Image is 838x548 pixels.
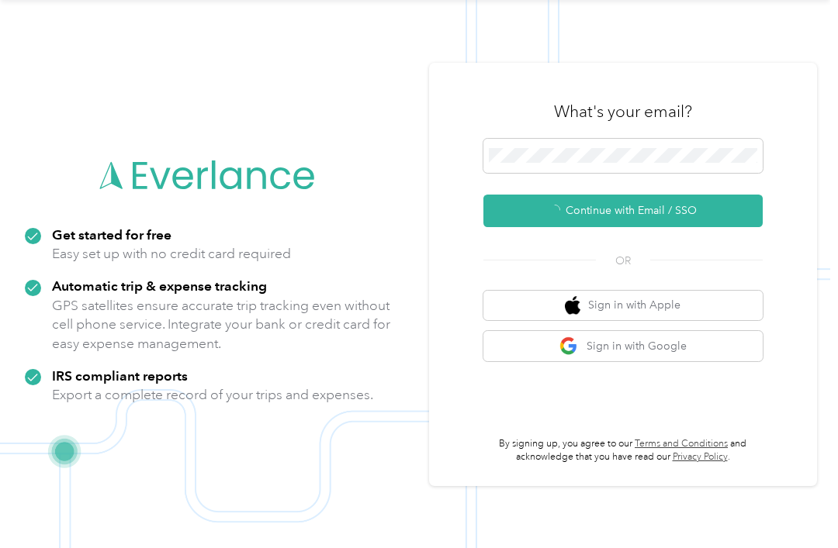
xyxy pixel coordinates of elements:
[52,367,188,384] strong: IRS compliant reports
[596,253,650,269] span: OR
[559,336,579,356] img: google logo
[483,291,763,321] button: apple logoSign in with Apple
[483,195,763,227] button: Continue with Email / SSO
[565,296,580,315] img: apple logo
[554,101,692,122] h3: What's your email?
[673,451,728,463] a: Privacy Policy
[52,244,291,264] p: Easy set up with no credit card required
[52,277,267,294] strong: Automatic trip & expense tracking
[751,461,838,548] iframe: Everlance-gr Chat Button Frame
[52,385,373,405] p: Export a complete record of your trips and expenses.
[52,296,391,353] p: GPS satellites ensure accurate trip tracking even without cell phone service. Integrate your bank...
[483,331,763,361] button: google logoSign in with Google
[483,437,763,464] p: By signing up, you agree to our and acknowledge that you have read our .
[52,226,171,243] strong: Get started for free
[635,438,728,450] a: Terms and Conditions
